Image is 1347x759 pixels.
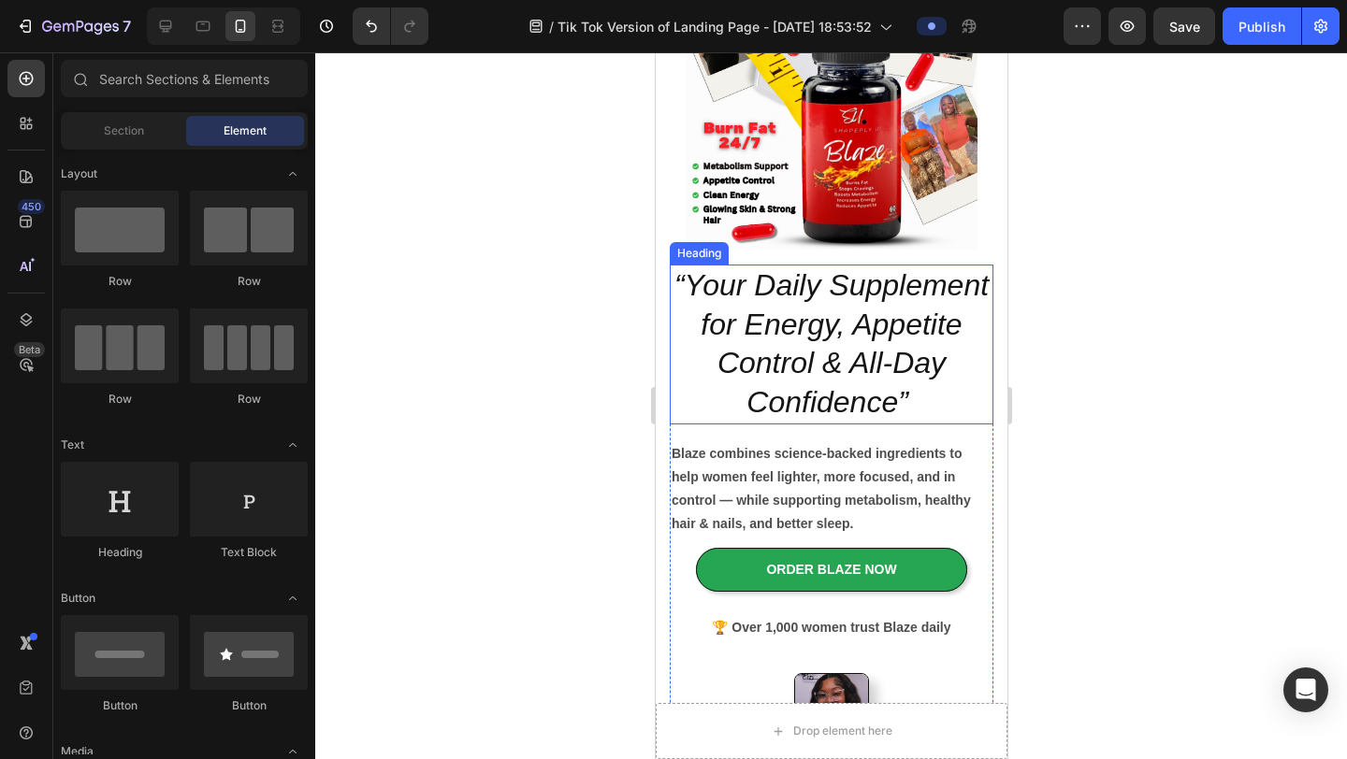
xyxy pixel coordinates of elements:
button: Publish [1223,7,1301,45]
div: Row [61,391,179,408]
div: Beta [14,342,45,357]
div: Row [190,391,308,408]
iframe: Design area [656,52,1007,759]
span: Section [104,122,144,139]
span: Element [224,122,267,139]
span: Toggle open [278,159,308,189]
div: Text Block [190,544,308,561]
p: 7 [123,15,131,37]
span: Text [61,437,84,453]
div: Row [190,273,308,290]
span: Save [1169,19,1200,35]
button: 7 [7,7,139,45]
div: Heading [61,544,179,561]
span: Layout [61,165,97,182]
div: 450 [18,199,45,214]
span: Toggle open [278,583,308,613]
button: Save [1153,7,1215,45]
div: Publish [1238,17,1285,36]
span: / [549,17,554,36]
span: Toggle open [278,430,308,460]
span: Button [61,590,95,607]
div: Button [61,697,179,714]
input: Search Sections & Elements [61,60,308,97]
div: Undo/Redo [353,7,428,45]
div: Row [61,273,179,290]
div: Button [190,697,308,714]
div: Open Intercom Messenger [1283,667,1328,712]
span: Tik Tok Version of Landing Page - [DATE] 18:53:52 [558,17,872,36]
